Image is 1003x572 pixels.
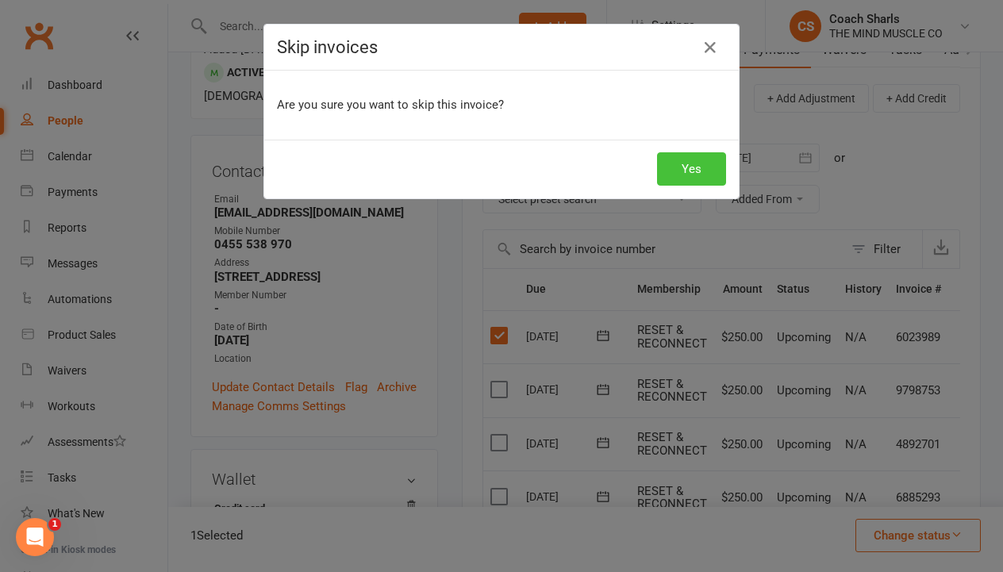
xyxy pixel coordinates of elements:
h4: Skip invoices [277,37,726,57]
button: Yes [657,152,726,186]
span: 1 [48,518,61,531]
button: Close [697,35,723,60]
iframe: Intercom live chat [16,518,54,556]
span: Are you sure you want to skip this invoice? [277,98,504,112]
